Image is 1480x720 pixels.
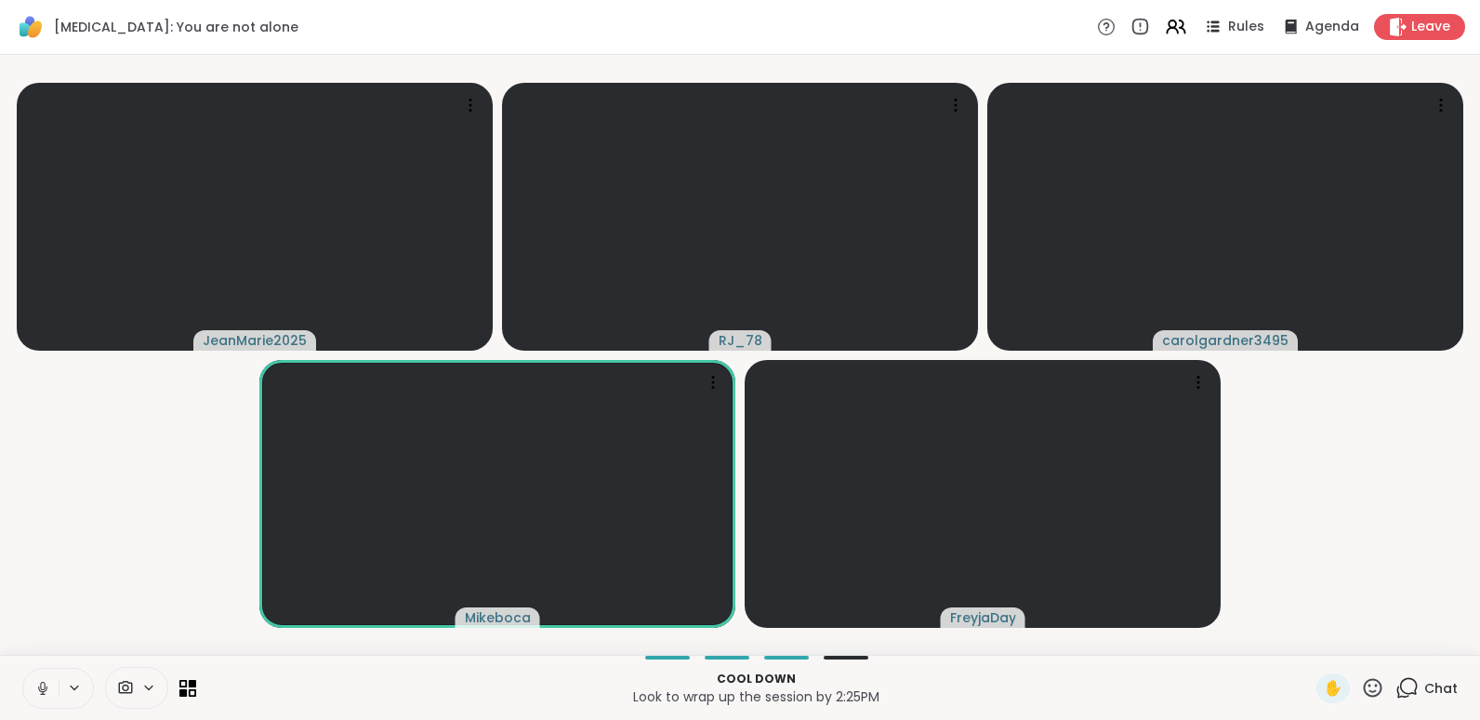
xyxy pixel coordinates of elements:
span: Mikeboca [465,608,531,627]
span: Chat [1424,679,1458,698]
span: Agenda [1305,18,1359,36]
span: FreyjaDay [950,608,1016,627]
p: Look to wrap up the session by 2:25PM [207,687,1305,706]
span: RJ_78 [719,331,762,350]
span: JeanMarie2025 [203,331,307,350]
span: Leave [1411,18,1450,36]
span: carolgardner3495 [1162,331,1288,350]
span: Rules [1228,18,1264,36]
span: ✋ [1324,677,1342,700]
img: ShareWell Logomark [15,11,46,43]
p: Cool down [207,671,1305,687]
span: [MEDICAL_DATA]: You are not alone [54,18,298,36]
